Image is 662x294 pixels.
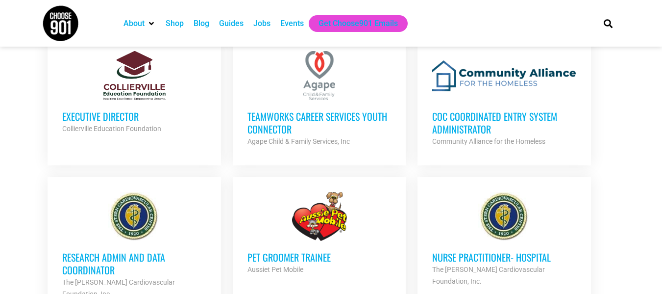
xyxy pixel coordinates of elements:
[194,18,209,29] a: Blog
[48,36,221,149] a: Executive Director Collierville Education Foundation
[432,266,545,285] strong: The [PERSON_NAME] Cardiovascular Foundation, Inc.
[247,110,392,135] h3: TeamWorks Career Services Youth Connector
[247,251,392,264] h3: Pet Groomer Trainee
[219,18,244,29] a: Guides
[600,15,616,31] div: Search
[247,266,303,273] strong: Aussiet Pet Mobile
[319,18,398,29] a: Get Choose901 Emails
[417,36,591,162] a: CoC Coordinated Entry System Administrator Community Alliance for the Homeless
[247,137,350,145] strong: Agape Child & Family Services, Inc
[166,18,184,29] a: Shop
[432,137,545,145] strong: Community Alliance for the Homeless
[62,110,206,123] h3: Executive Director
[432,251,576,264] h3: Nurse Practitioner- Hospital
[119,15,161,32] div: About
[62,125,161,133] strong: Collierville Education Foundation
[253,18,270,29] a: Jobs
[123,18,145,29] a: About
[233,36,406,162] a: TeamWorks Career Services Youth Connector Agape Child & Family Services, Inc
[62,251,206,276] h3: Research Admin and Data Coordinator
[432,110,576,135] h3: CoC Coordinated Entry System Administrator
[280,18,304,29] a: Events
[233,177,406,290] a: Pet Groomer Trainee Aussiet Pet Mobile
[119,15,587,32] nav: Main nav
